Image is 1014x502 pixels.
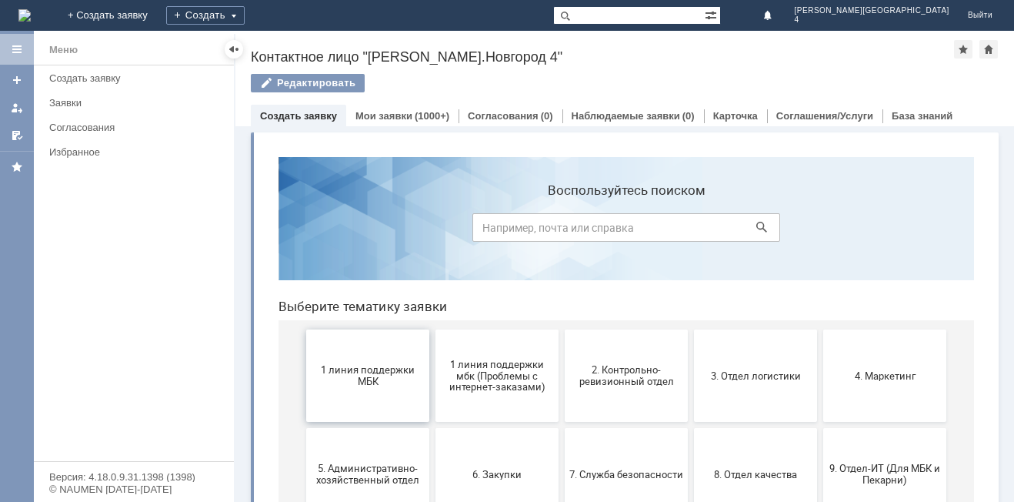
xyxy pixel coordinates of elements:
[562,422,675,433] span: Финансовый отдел
[169,283,292,376] button: 6. Закупки
[5,95,29,120] a: Мои заявки
[43,91,231,115] a: Заявки
[45,318,158,341] span: 5. Административно-хозяйственный отдел
[225,40,243,59] div: Скрыть меню
[169,185,292,277] button: 1 линия поддержки мбк (Проблемы с интернет-заказами)
[682,110,695,122] div: (0)
[40,382,163,474] button: Бухгалтерия (для мбк)
[206,69,514,97] input: Например, почта или справка
[432,422,546,433] span: Отдел-ИТ (Офис)
[49,146,208,158] div: Избранное
[541,110,553,122] div: (0)
[795,15,949,25] span: 4
[12,154,708,169] header: Выберите тематику заявки
[355,110,412,122] a: Мои заявки
[776,110,873,122] a: Соглашения/Услуги
[303,417,417,440] span: Отдел-ИТ (Битрикс24 и CRM)
[206,38,514,53] label: Воспользуйтесь поиском
[43,66,231,90] a: Создать заявку
[303,323,417,335] span: 7. Служба безопасности
[260,110,337,122] a: Создать заявку
[49,97,225,109] div: Заявки
[299,283,422,376] button: 7. Служба безопасности
[562,318,675,341] span: 9. Отдел-ИТ (Для МБК и Пекарни)
[49,41,78,59] div: Меню
[49,122,225,133] div: Согласования
[299,382,422,474] button: Отдел-ИТ (Битрикс24 и CRM)
[174,323,288,335] span: 6. Закупки
[43,115,231,139] a: Согласования
[49,484,218,494] div: © NAUMEN [DATE]-[DATE]
[954,40,972,59] div: Добавить в избранное
[40,283,163,376] button: 5. Административно-хозяйственный отдел
[713,110,758,122] a: Карточка
[428,283,551,376] button: 8. Отдел качества
[562,225,675,236] span: 4. Маркетинг
[428,185,551,277] button: 3. Отдел логистики
[49,72,225,84] div: Создать заявку
[572,110,680,122] a: Наблюдаемые заявки
[557,382,680,474] button: Финансовый отдел
[251,49,954,65] div: Контактное лицо "[PERSON_NAME].Новгород 4"
[795,6,949,15] span: [PERSON_NAME][GEOGRAPHIC_DATA]
[174,213,288,248] span: 1 линия поддержки мбк (Проблемы с интернет-заказами)
[979,40,998,59] div: Сделать домашней страницей
[557,185,680,277] button: 4. Маркетинг
[299,185,422,277] button: 2. Контрольно-ревизионный отдел
[49,472,218,482] div: Версия: 4.18.0.9.31.1398 (1398)
[18,9,31,22] a: Перейти на домашнюю страницу
[18,9,31,22] img: logo
[432,323,546,335] span: 8. Отдел качества
[5,123,29,148] a: Мои согласования
[5,68,29,92] a: Создать заявку
[432,225,546,236] span: 3. Отдел логистики
[415,110,449,122] div: (1000+)
[705,7,720,22] span: Расширенный поиск
[45,422,158,433] span: Бухгалтерия (для мбк)
[40,185,163,277] button: 1 линия поддержки МБК
[303,219,417,243] span: 2. Контрольно-ревизионный отдел
[169,382,292,474] button: Отдел ИТ (1С)
[428,382,551,474] button: Отдел-ИТ (Офис)
[892,110,952,122] a: База знаний
[45,219,158,243] span: 1 линия поддержки МБК
[557,283,680,376] button: 9. Отдел-ИТ (Для МБК и Пекарни)
[174,422,288,433] span: Отдел ИТ (1С)
[166,6,245,25] div: Создать
[468,110,539,122] a: Согласования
